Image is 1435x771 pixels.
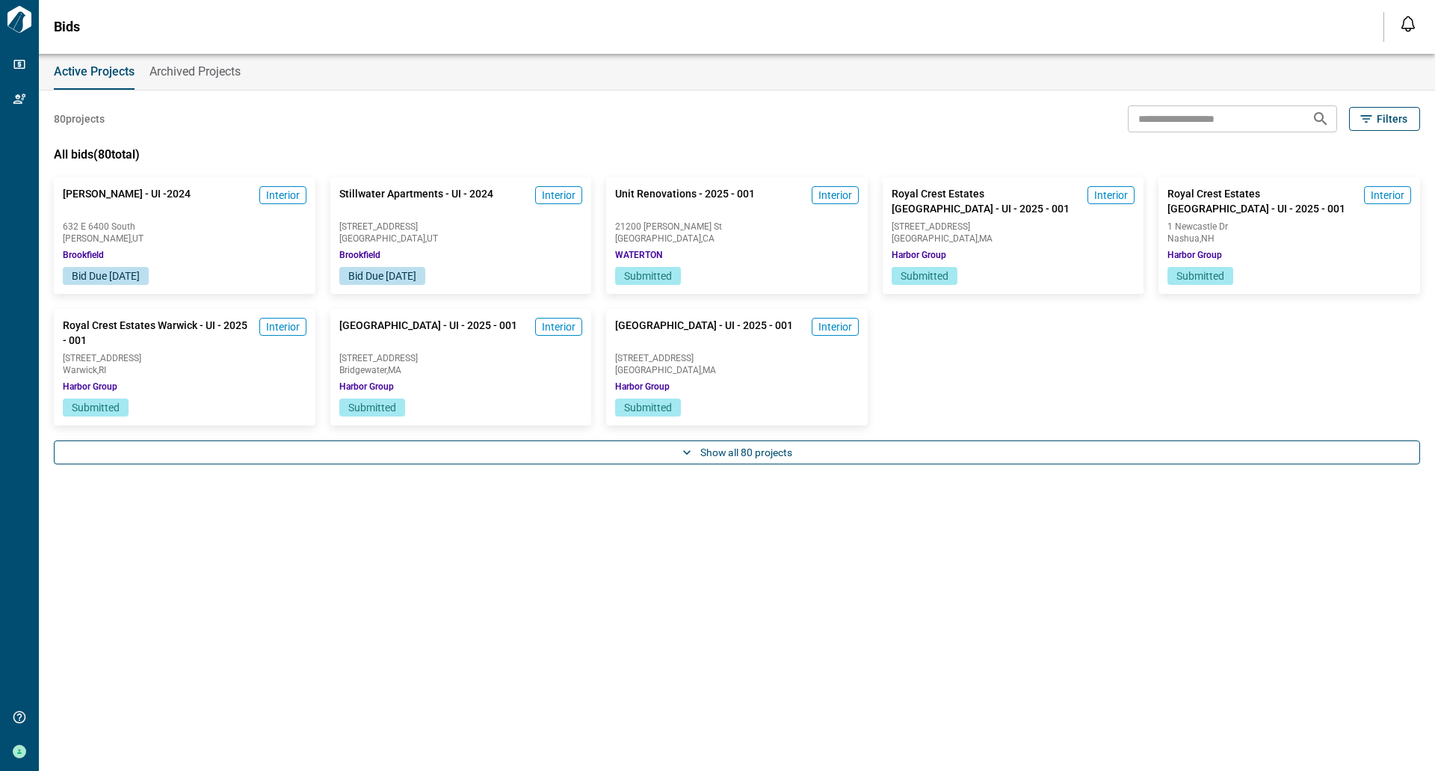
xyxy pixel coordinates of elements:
span: Bid Due [DATE] [348,270,416,282]
span: [GEOGRAPHIC_DATA] - UI - 2025 - 001 [339,318,517,348]
button: Show all 80 projects [54,440,1420,464]
span: Brookfield [339,249,380,261]
span: Harbor Group [1167,249,1222,261]
span: [PERSON_NAME] - UI -2024 [63,186,191,216]
span: Interior [266,188,300,203]
span: [GEOGRAPHIC_DATA] , UT [339,234,583,243]
span: [STREET_ADDRESS] [892,222,1135,231]
span: Harbor Group [339,381,394,393]
span: Bids [54,19,80,34]
span: [GEOGRAPHIC_DATA] , MA [892,234,1135,243]
span: Stillwater Apartments - UI - 2024 [339,186,493,216]
button: Filters [1349,107,1420,131]
span: Submitted [1176,270,1224,282]
span: Nashua , NH [1167,234,1411,243]
span: [GEOGRAPHIC_DATA] - UI - 2025 - 001 [615,318,793,348]
span: [STREET_ADDRESS] [339,222,583,231]
span: Interior [1094,188,1128,203]
span: Bid Due [DATE] [72,270,140,282]
span: Submitted [901,270,948,282]
span: Royal Crest Estates [GEOGRAPHIC_DATA] - UI - 2025 - 001 [1167,186,1358,216]
span: Royal Crest Estates [GEOGRAPHIC_DATA] - UI - 2025 - 001 [892,186,1082,216]
span: [STREET_ADDRESS] [63,354,306,363]
span: WATERTON [615,249,662,261]
span: All bids ( 80 total) [54,147,140,162]
span: [PERSON_NAME] , UT [63,234,306,243]
span: Filters [1377,111,1407,126]
span: 632 E 6400 South [63,222,306,231]
span: Harbor Group [892,249,946,261]
span: Interior [818,319,852,334]
span: [GEOGRAPHIC_DATA] , CA [615,234,859,243]
span: Interior [266,319,300,334]
span: 80 projects [54,111,105,126]
span: Interior [1371,188,1404,203]
button: Open notification feed [1396,12,1420,36]
span: Warwick , RI [63,366,306,375]
span: 1 Newcastle Dr [1167,222,1411,231]
span: Unit Renovations - 2025 - 001 [615,186,755,216]
span: Active Projects [54,64,135,79]
span: Interior [542,188,575,203]
span: [GEOGRAPHIC_DATA] , MA [615,366,859,375]
span: Interior [542,319,575,334]
span: Submitted [624,270,672,282]
span: Brookfield [63,249,104,261]
span: Royal Crest Estates Warwick - UI - 2025 - 001 [63,318,253,348]
span: Harbor Group [615,381,670,393]
span: Submitted [72,402,120,414]
span: Submitted [624,402,672,414]
span: Submitted [348,402,396,414]
span: [STREET_ADDRESS] [339,354,583,363]
button: Search projects [1306,104,1336,134]
span: Interior [818,188,852,203]
span: [STREET_ADDRESS] [615,354,859,363]
div: base tabs [39,54,1435,90]
span: Harbor Group [63,381,117,393]
span: Bridgewater , MA [339,366,583,375]
span: 21200 [PERSON_NAME] St [615,222,859,231]
span: Archived Projects [149,64,241,79]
